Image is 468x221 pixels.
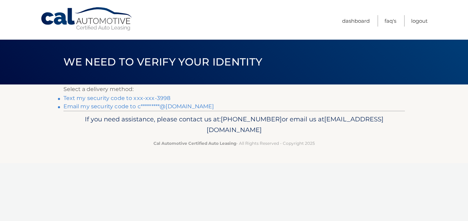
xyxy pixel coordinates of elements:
a: Dashboard [342,15,370,27]
span: [PHONE_NUMBER] [221,115,282,123]
strong: Cal Automotive Certified Auto Leasing [153,141,236,146]
a: Email my security code to c*********@[DOMAIN_NAME] [63,103,214,110]
span: We need to verify your identity [63,56,262,68]
p: If you need assistance, please contact us at: or email us at [68,114,400,136]
a: FAQ's [385,15,396,27]
a: Cal Automotive [40,7,133,31]
a: Text my security code to xxx-xxx-3998 [63,95,171,101]
a: Logout [411,15,428,27]
p: Select a delivery method: [63,84,405,94]
p: - All Rights Reserved - Copyright 2025 [68,140,400,147]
